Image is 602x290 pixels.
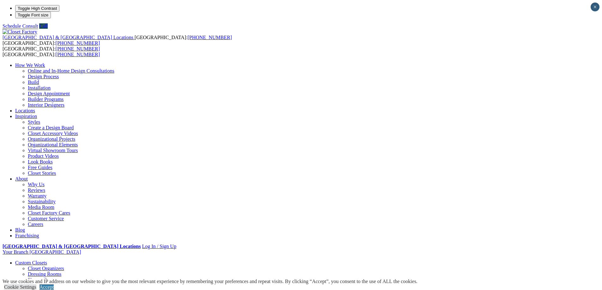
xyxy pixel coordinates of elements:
a: Media Room [28,204,54,210]
a: About [15,176,28,181]
a: Builder Programs [28,97,64,102]
a: Log In / Sign Up [142,244,176,249]
img: Closet Factory [3,29,37,35]
a: Your Branch [GEOGRAPHIC_DATA] [3,249,81,255]
a: Organizational Elements [28,142,78,147]
a: Online and In-Home Design Consultations [28,68,114,74]
a: Dressing Rooms [28,271,61,277]
a: Closet Factory Cares [28,210,70,216]
a: Design Appointment [28,91,70,96]
a: Free Guides [28,165,52,170]
a: Why Us [28,182,45,187]
span: [GEOGRAPHIC_DATA]: [GEOGRAPHIC_DATA]: [3,35,232,46]
span: Your Branch [3,249,28,255]
div: We use cookies and IP address on our website to give you the most relevant experience by remember... [3,279,417,284]
a: Franchising [15,233,39,238]
a: Careers [28,222,43,227]
span: [GEOGRAPHIC_DATA] [29,249,81,255]
span: [GEOGRAPHIC_DATA] & [GEOGRAPHIC_DATA] Locations [3,35,133,40]
a: Accept [40,284,54,290]
button: Close [591,3,599,11]
a: Blog [15,227,25,233]
a: Warranty [28,193,46,198]
a: Sustainability [28,199,56,204]
a: [PHONE_NUMBER] [56,46,100,51]
a: Organizational Projects [28,136,75,142]
a: Reviews [28,187,45,193]
a: Create a Design Board [28,125,74,130]
a: Custom Closets [15,260,47,265]
a: [GEOGRAPHIC_DATA] & [GEOGRAPHIC_DATA] Locations [3,244,141,249]
a: Cookie Settings [4,284,36,290]
a: Finesse Systems [28,277,61,282]
a: Closet Organizers [28,266,64,271]
a: [PHONE_NUMBER] [56,52,100,57]
a: Locations [15,108,35,113]
a: Product Videos [28,153,59,159]
a: Inspiration [15,114,37,119]
a: [GEOGRAPHIC_DATA] & [GEOGRAPHIC_DATA] Locations [3,35,135,40]
a: [PHONE_NUMBER] [56,40,100,46]
a: Closet Accessory Videos [28,131,78,136]
a: Styles [28,119,40,125]
a: Look Books [28,159,53,164]
button: Toggle High Contrast [15,5,59,12]
a: Installation [28,85,51,91]
a: [PHONE_NUMBER] [187,35,232,40]
a: Call [39,23,48,29]
button: Toggle Font size [15,12,51,18]
a: Closet Stories [28,170,56,176]
a: Virtual Showroom Tours [28,148,78,153]
span: [GEOGRAPHIC_DATA]: [GEOGRAPHIC_DATA]: [3,46,100,57]
a: Schedule Consult [3,23,38,29]
a: How We Work [15,62,45,68]
span: Toggle Font size [18,13,48,17]
span: Toggle High Contrast [18,6,57,11]
a: Interior Designers [28,102,64,108]
a: Build [28,80,39,85]
a: Design Process [28,74,59,79]
a: Customer Service [28,216,64,221]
